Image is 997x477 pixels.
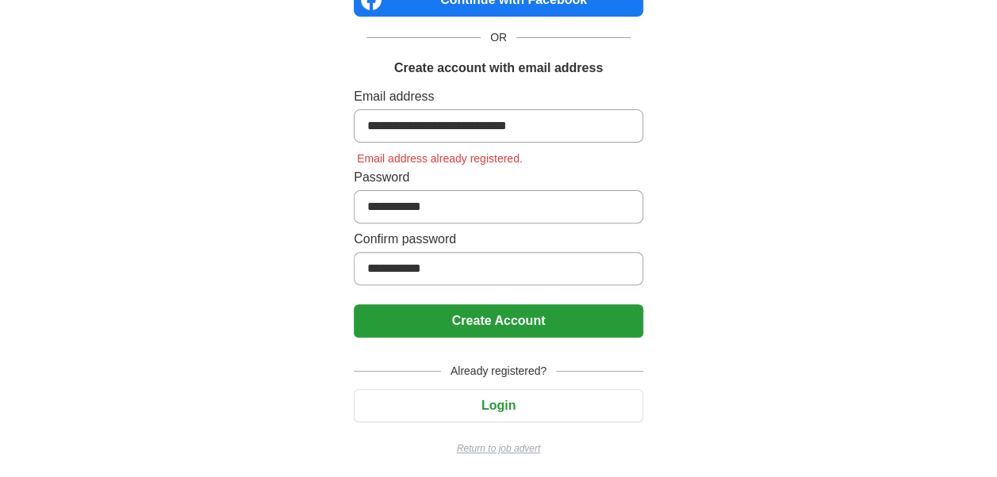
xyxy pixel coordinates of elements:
[481,29,516,46] span: OR
[441,363,556,380] span: Already registered?
[354,389,643,422] button: Login
[354,304,643,338] button: Create Account
[354,441,643,456] a: Return to job advert
[354,152,526,165] span: Email address already registered.
[354,399,643,412] a: Login
[354,87,643,106] label: Email address
[354,230,643,249] label: Confirm password
[354,168,643,187] label: Password
[394,59,603,78] h1: Create account with email address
